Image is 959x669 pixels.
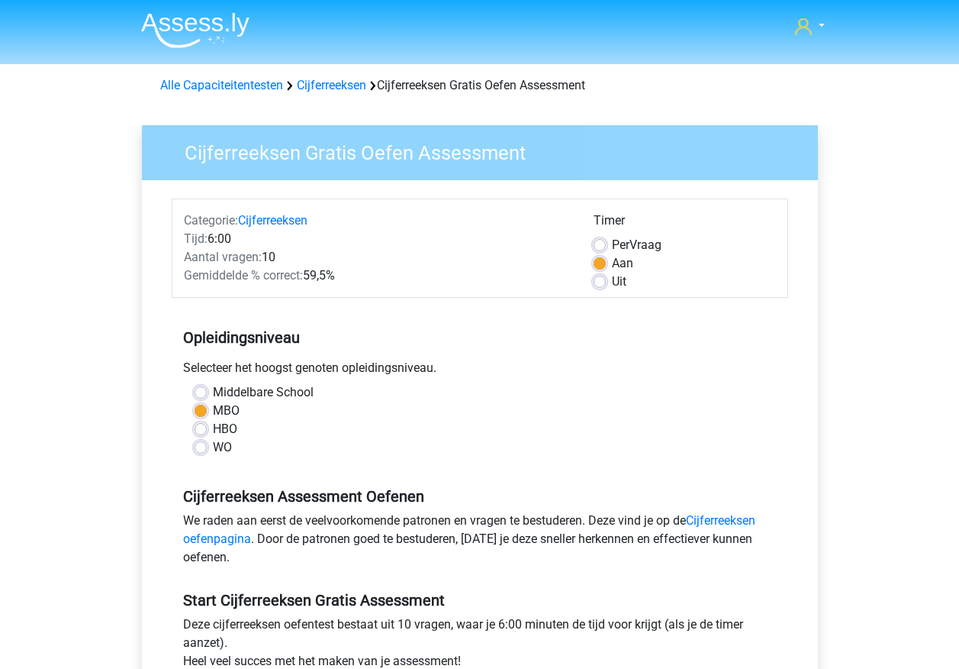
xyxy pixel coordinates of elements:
[183,322,777,353] h5: Opleidingsniveau
[213,438,232,457] label: WO
[183,591,777,609] h5: Start Cijferreeksen Gratis Assessment
[213,402,240,420] label: MBO
[184,268,303,283] span: Gemiddelde % correct:
[297,78,366,92] a: Cijferreeksen
[213,420,237,438] label: HBO
[184,250,262,264] span: Aantal vragen:
[612,273,626,291] label: Uit
[184,213,238,228] span: Categorie:
[166,135,806,165] h3: Cijferreeksen Gratis Oefen Assessment
[184,231,208,246] span: Tijd:
[141,12,249,48] img: Assessly
[238,213,307,228] a: Cijferreeksen
[154,76,806,95] div: Cijferreeksen Gratis Oefen Assessment
[172,230,582,248] div: 6:00
[172,267,582,285] div: 59,5%
[213,383,314,402] label: Middelbare School
[183,487,777,506] h5: Cijferreeksen Assessment Oefenen
[172,248,582,267] div: 10
[160,78,283,92] a: Alle Capaciteitentesten
[612,254,633,273] label: Aan
[172,512,788,573] div: We raden aan eerst de veelvoorkomende patronen en vragen te bestuderen. Deze vind je op de . Door...
[594,212,776,236] div: Timer
[612,238,629,252] span: Per
[612,236,661,254] label: Vraag
[172,359,788,383] div: Selecteer het hoogst genoten opleidingsniveau.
